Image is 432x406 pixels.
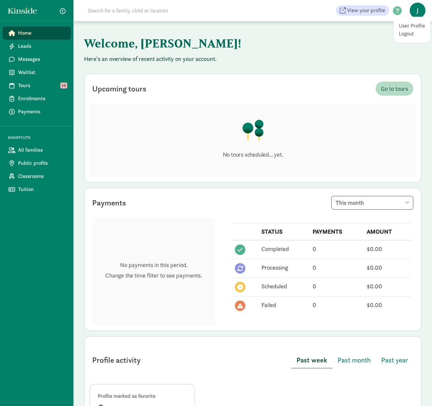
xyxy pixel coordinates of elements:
[18,185,66,193] span: Tuition
[105,272,202,280] p: Change the time filter to see payments.
[18,159,66,167] span: Public profile
[336,5,389,16] a: View your profile
[18,108,66,116] span: Payments
[18,29,66,37] span: Home
[367,244,407,253] div: $0.00
[92,83,146,95] div: Upcoming tours
[261,282,305,291] div: Scheduled
[3,105,71,118] a: Payments
[257,223,309,241] th: STATUS
[332,352,376,368] button: Past month
[313,300,359,309] div: 0
[367,282,407,291] div: $0.00
[367,300,407,309] div: $0.00
[3,53,71,66] a: Messages
[18,55,66,63] span: Messages
[367,263,407,272] div: $0.00
[3,40,71,53] a: Leads
[18,82,66,89] span: Tours
[84,4,268,17] input: Search for a family, child or location
[92,354,141,366] div: Profile activity
[18,146,66,154] span: All families
[18,68,66,76] span: Waitlist
[3,27,71,40] a: Home
[313,263,359,272] div: 0
[338,355,371,365] span: Past month
[105,261,202,269] p: No payments in this period.
[60,83,67,88] span: 10
[223,151,283,159] p: No tours scheduled... yet.
[381,355,408,365] span: Past year
[291,352,332,368] button: Past week
[410,3,425,18] span: J
[3,170,71,183] a: Classrooms
[18,95,66,103] span: Enrollments
[3,157,71,170] a: Public profile
[313,244,359,253] div: 0
[399,375,432,406] iframe: Chat Widget
[84,55,422,63] p: Here's an overview of recent activity on your account.
[18,172,66,180] span: Classrooms
[3,79,71,92] a: Tours 10
[313,282,359,291] div: 0
[18,42,66,50] span: Leads
[3,183,71,196] a: Tuition
[399,30,425,38] a: Logout
[3,92,71,105] a: Enrollments
[381,84,408,93] span: Go to tours
[98,392,187,400] div: Profile marked as favorite
[84,31,409,55] h1: Welcome, [PERSON_NAME]!
[261,300,305,309] div: Failed
[261,244,305,253] div: Completed
[309,223,363,241] th: PAYMENTS
[261,263,305,272] div: Processing
[376,82,413,96] a: Go to tours
[3,144,71,157] a: All families
[3,66,71,79] a: Waitlist
[297,355,327,365] span: Past week
[347,7,385,14] span: View your profile
[376,352,413,368] button: Past year
[242,119,264,140] img: illustration-trees.png
[363,223,411,241] th: AMOUNT
[399,22,425,30] a: User Profile
[92,197,126,209] div: Payments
